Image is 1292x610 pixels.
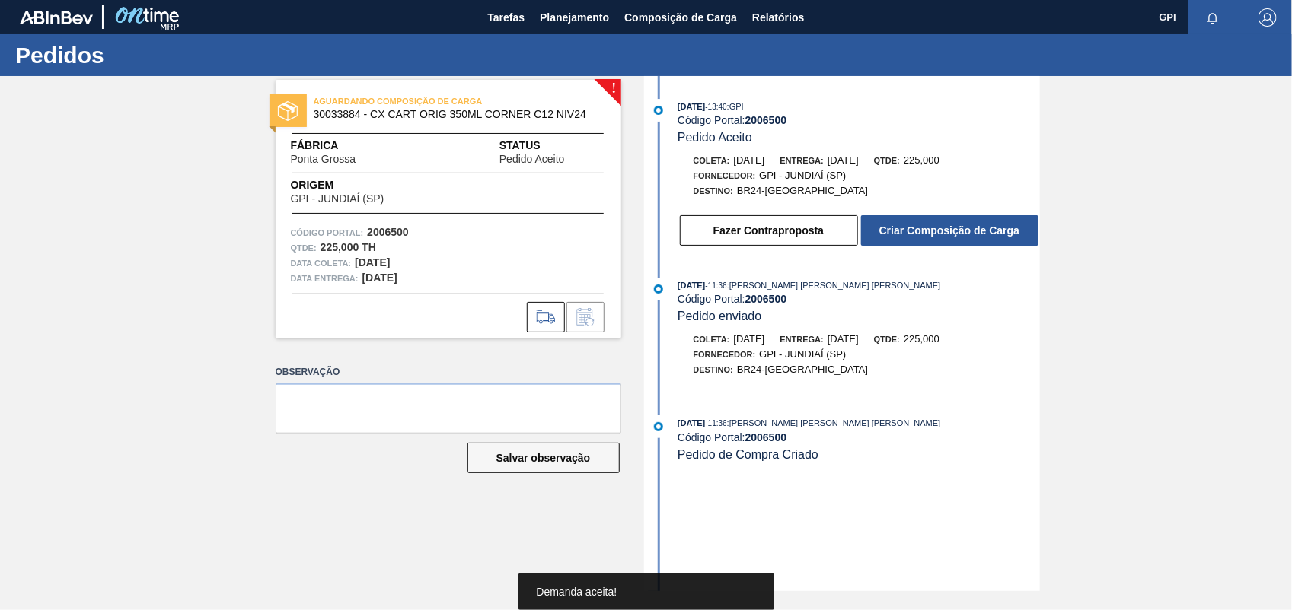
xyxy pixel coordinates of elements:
strong: [DATE] [355,256,390,268]
span: GPI - JUNDIAÍ (SP) [291,193,384,205]
div: Código Portal: [678,114,1039,126]
span: - 11:36 [706,419,727,427]
div: Código Portal: [678,431,1039,443]
span: Qtde : [291,240,317,256]
span: - 13:40 [706,103,727,111]
button: Fazer Contraproposta [680,215,858,246]
span: - 11:36 [706,281,727,290]
span: Qtde: [874,156,900,165]
span: Entrega: [780,156,824,165]
span: Destino: [694,186,734,195]
span: Fornecedor: [694,350,756,359]
span: Relatórios [752,8,804,27]
span: Origem [291,177,428,193]
span: [DATE] [678,281,705,290]
button: Notificações [1188,7,1237,28]
span: BR24-[GEOGRAPHIC_DATA] [737,185,868,196]
span: Pedido Aceito [678,131,752,144]
button: Criar Composição de Carga [861,215,1038,246]
strong: 225,000 TH [321,241,376,253]
span: Coleta: [694,335,730,344]
span: AGUARDANDO COMPOSIÇÃO DE CARGA [314,94,527,109]
strong: [DATE] [362,272,397,284]
span: [DATE] [734,333,765,345]
span: [DATE] [678,418,705,427]
span: Código Portal: [291,225,364,240]
div: Informar alteração no pedido [566,302,605,332]
span: Destino: [694,365,734,374]
div: Ir para Composição de Carga [527,302,565,332]
span: [DATE] [828,154,859,166]
span: Pedido Aceito [499,154,565,165]
span: : GPI [727,102,744,111]
strong: 2006500 [745,114,787,126]
span: [DATE] [828,333,859,345]
span: Entrega: [780,335,824,344]
label: Observação [276,361,621,383]
img: atual [654,284,663,294]
span: Pedido enviado [678,310,761,322]
img: TNhmsLtSVTkK8tSr43FrP2fwEKptu5GPRR3wAAAABJRU5ErkJggg== [20,11,93,24]
strong: 2006500 [745,431,787,443]
span: GPI - JUNDIAÍ (SP) [759,348,846,360]
span: GPI - JUNDIAÍ (SP) [759,170,846,181]
span: : [PERSON_NAME] [PERSON_NAME] [PERSON_NAME] [727,418,941,427]
span: : [PERSON_NAME] [PERSON_NAME] [PERSON_NAME] [727,281,941,290]
strong: 2006500 [745,293,787,305]
img: atual [654,422,663,431]
h1: Pedidos [15,46,286,64]
span: BR24-[GEOGRAPHIC_DATA] [737,364,868,375]
span: [DATE] [734,154,765,166]
span: Pedido de Compra Criado [678,448,818,461]
img: atual [654,106,663,115]
span: Coleta: [694,156,730,165]
span: Fornecedor: [694,171,756,180]
span: Ponta Grossa [291,154,356,165]
img: status [278,101,298,121]
div: Código Portal: [678,293,1039,305]
span: Data coleta: [291,256,352,271]
span: Qtde: [874,335,900,344]
span: Status [499,138,606,154]
strong: 2006500 [367,226,409,238]
span: Demanda aceita! [537,586,617,598]
img: Logout [1259,8,1277,27]
span: Fábrica [291,138,404,154]
span: Composição de Carga [624,8,737,27]
span: 225,000 [904,333,939,345]
span: Data entrega: [291,271,359,286]
span: 30033884 - CX CART ORIG 350ML CORNER C12 NIV24 [314,109,590,120]
button: Salvar observação [467,443,620,473]
span: [DATE] [678,102,705,111]
span: Tarefas [487,8,525,27]
span: 225,000 [904,154,939,166]
span: Planejamento [540,8,609,27]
